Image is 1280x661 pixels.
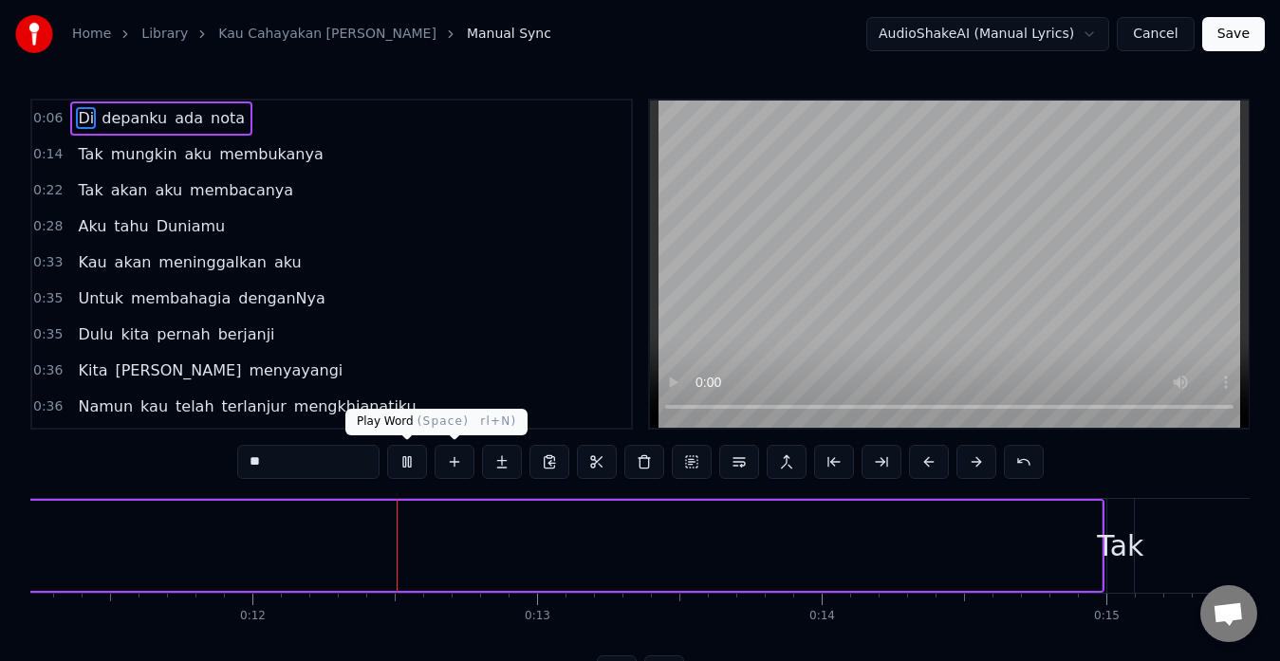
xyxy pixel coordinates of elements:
div: Tak [1097,524,1143,567]
span: Kau [76,251,108,273]
span: terlanjur [220,395,288,417]
span: akan [109,179,150,201]
div: 0:12 [240,609,266,624]
a: Kau Cahayakan [PERSON_NAME] [218,25,436,44]
span: berjanji [216,323,277,345]
span: [PERSON_NAME] [113,359,243,381]
a: Home [72,25,111,44]
div: 0:15 [1094,609,1120,624]
span: 0:06 [33,109,63,128]
span: kau [139,395,170,417]
span: ada [173,107,205,129]
img: youka [15,15,53,53]
span: Manual Sync [467,25,551,44]
span: 0:33 [33,253,63,272]
span: meninggalkan [157,251,269,273]
span: membahagia [129,287,232,309]
span: aku [272,251,304,273]
div: Play Word [345,409,480,435]
span: mengkhianatiku [292,395,418,417]
div: 0:14 [809,609,835,624]
span: 0:22 [33,181,63,200]
span: membukanya [217,143,325,165]
span: kita [120,323,152,345]
span: telah [174,395,216,417]
span: Untuk [76,287,125,309]
span: nota [209,107,247,129]
span: menyayangi [247,359,344,381]
span: 0:36 [33,361,63,380]
span: 0:14 [33,145,63,164]
span: ( Ctrl+N ) [460,414,516,428]
span: 0:36 [33,397,63,416]
span: Dulu [76,323,115,345]
span: 0:35 [33,325,63,344]
button: Cancel [1117,17,1194,51]
span: 0:35 [33,289,63,308]
span: Tak [76,179,104,201]
span: denganNya [236,287,326,309]
div: 0:13 [525,609,550,624]
span: Tak [76,143,104,165]
span: depanku [100,107,169,129]
span: Duniamu [155,215,228,237]
span: aku [183,143,214,165]
div: Open chat [1200,585,1257,642]
span: membacanya [188,179,295,201]
span: pernah [155,323,212,345]
button: Save [1202,17,1265,51]
span: Namun [76,395,135,417]
span: Kita [76,359,109,381]
span: Aku [76,215,108,237]
div: Add Word [390,409,528,435]
span: aku [153,179,184,201]
span: akan [113,251,154,273]
nav: breadcrumb [72,25,551,44]
span: ( Space ) [417,414,469,428]
span: 0:28 [33,217,63,236]
span: mungkin [109,143,179,165]
a: Library [141,25,188,44]
span: tahu [112,215,150,237]
span: Di [76,107,96,129]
